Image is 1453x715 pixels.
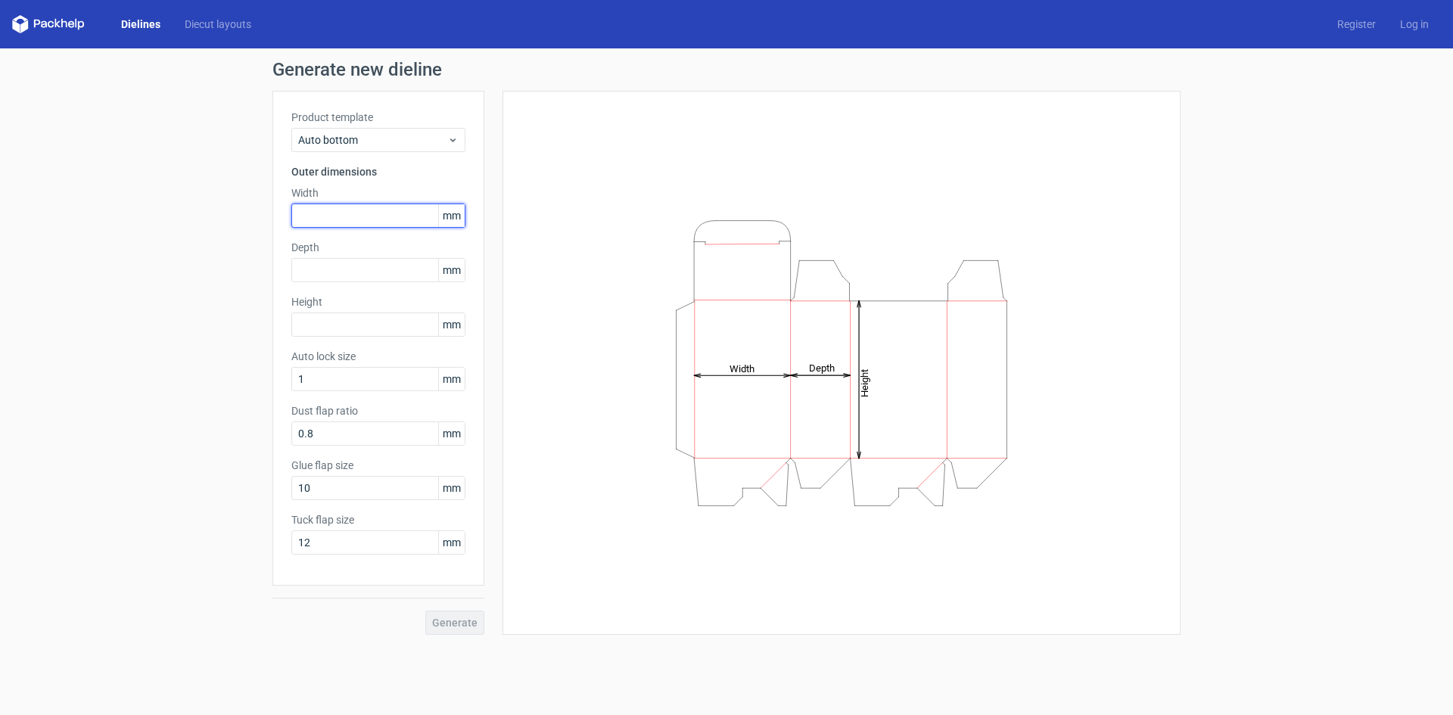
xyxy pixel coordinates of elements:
[438,259,465,281] span: mm
[291,240,465,255] label: Depth
[291,110,465,125] label: Product template
[438,531,465,554] span: mm
[859,368,870,396] tspan: Height
[272,61,1181,79] h1: Generate new dieline
[291,185,465,201] label: Width
[291,164,465,179] h3: Outer dimensions
[730,362,755,374] tspan: Width
[109,17,173,32] a: Dielines
[173,17,263,32] a: Diecut layouts
[438,313,465,336] span: mm
[438,368,465,390] span: mm
[291,349,465,364] label: Auto lock size
[291,458,465,473] label: Glue flap size
[1325,17,1388,32] a: Register
[291,294,465,309] label: Height
[438,204,465,227] span: mm
[291,512,465,527] label: Tuck flap size
[291,403,465,418] label: Dust flap ratio
[1388,17,1441,32] a: Log in
[438,477,465,499] span: mm
[438,422,465,445] span: mm
[809,362,835,374] tspan: Depth
[298,132,447,148] span: Auto bottom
